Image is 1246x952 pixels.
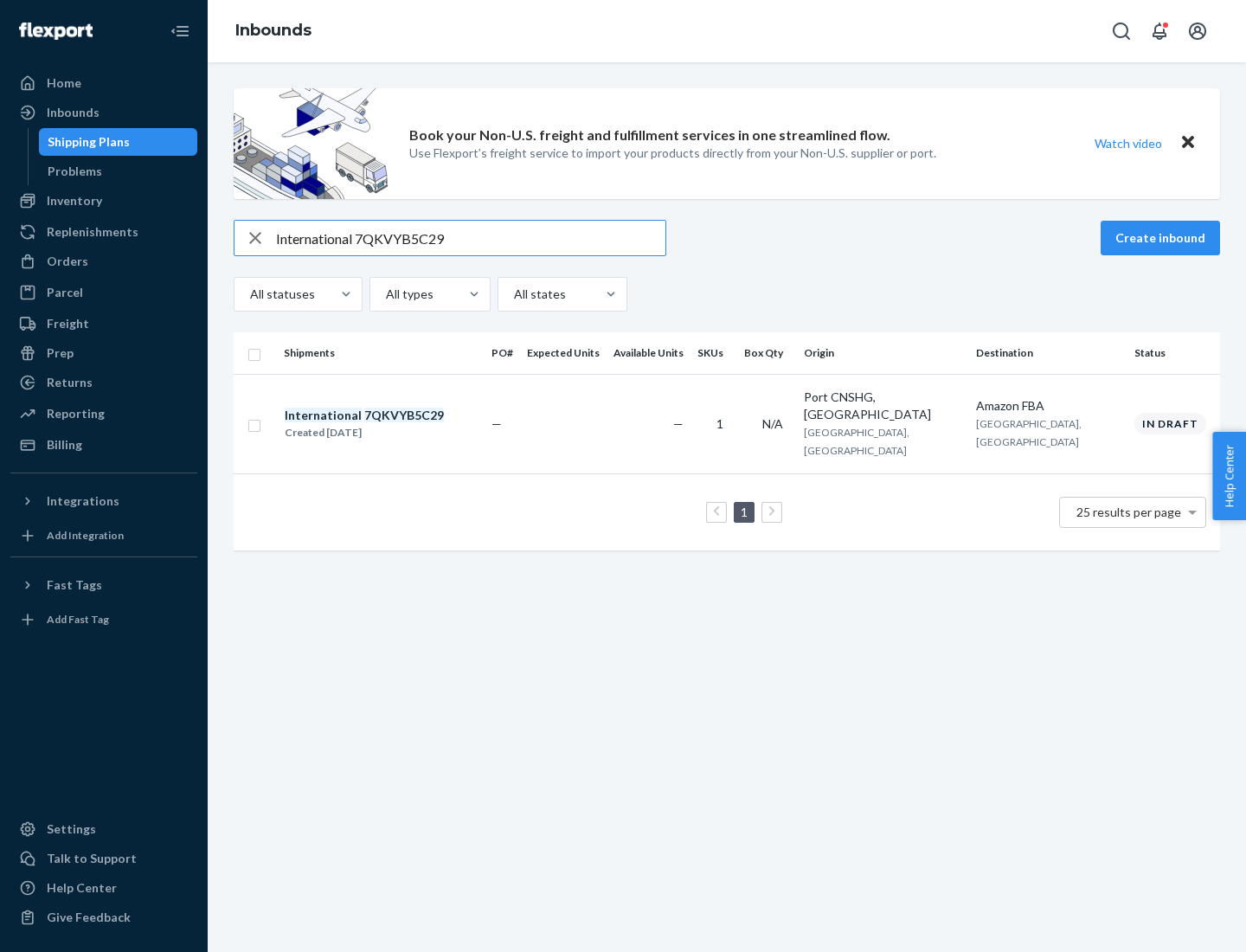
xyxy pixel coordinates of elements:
[19,23,93,40] img: Flexport logo
[10,874,197,902] a: Help Center
[10,845,197,872] a: Talk to Support
[47,436,82,453] div: Billing
[10,279,197,306] a: Parcel
[969,332,1127,374] th: Destination
[10,487,197,515] button: Integrations
[804,389,962,423] div: Port CNSHG, [GEOGRAPHIC_DATA]
[47,284,83,301] div: Parcel
[47,528,124,543] div: Add Integration
[48,163,102,180] div: Problems
[384,286,386,303] input: All types
[1134,413,1206,434] div: In draft
[1101,221,1220,255] button: Create inbound
[10,606,197,634] a: Add Fast Tag
[47,879,117,897] div: Help Center
[163,14,197,48] button: Close Navigation
[364,408,444,422] em: 7QKVYB5C29
[737,332,797,374] th: Box Qty
[10,339,197,367] a: Prep
[47,253,88,270] div: Orders
[804,426,909,457] span: [GEOGRAPHIC_DATA], [GEOGRAPHIC_DATA]
[47,820,96,838] div: Settings
[47,104,100,121] div: Inbounds
[47,192,102,209] div: Inventory
[1104,14,1139,48] button: Open Search Box
[762,416,783,431] span: N/A
[1083,131,1173,156] button: Watch video
[235,21,311,40] a: Inbounds
[10,69,197,97] a: Home
[10,248,197,275] a: Orders
[48,133,130,151] div: Shipping Plans
[10,571,197,599] button: Fast Tags
[39,128,198,156] a: Shipping Plans
[47,492,119,510] div: Integrations
[248,286,250,303] input: All statuses
[1212,432,1246,520] button: Help Center
[716,416,723,431] span: 1
[976,417,1082,448] span: [GEOGRAPHIC_DATA], [GEOGRAPHIC_DATA]
[520,332,607,374] th: Expected Units
[47,374,93,391] div: Returns
[409,125,890,145] p: Book your Non-U.S. freight and fulfillment services in one streamlined flow.
[276,221,665,255] input: Search inbounds by name, destination, msku...
[10,815,197,843] a: Settings
[491,416,502,431] span: —
[277,332,485,374] th: Shipments
[47,612,109,627] div: Add Fast Tag
[47,850,137,867] div: Talk to Support
[485,332,520,374] th: PO#
[1180,14,1215,48] button: Open account menu
[39,158,198,185] a: Problems
[1142,14,1177,48] button: Open notifications
[10,187,197,215] a: Inventory
[10,369,197,396] a: Returns
[47,315,89,332] div: Freight
[10,400,197,428] a: Reporting
[47,405,105,422] div: Reporting
[1127,332,1220,374] th: Status
[673,416,684,431] span: —
[1177,131,1199,156] button: Close
[512,286,514,303] input: All states
[10,310,197,338] a: Freight
[10,904,197,931] button: Give Feedback
[690,332,737,374] th: SKUs
[737,505,751,519] a: Page 1 is your current page
[47,909,131,926] div: Give Feedback
[285,408,362,422] em: International
[10,218,197,246] a: Replenishments
[1076,505,1181,519] span: 25 results per page
[976,397,1121,415] div: Amazon FBA
[10,99,197,126] a: Inbounds
[607,332,690,374] th: Available Units
[47,344,74,362] div: Prep
[797,332,969,374] th: Origin
[409,145,936,162] p: Use Flexport’s freight service to import your products directly from your Non-U.S. supplier or port.
[10,431,197,459] a: Billing
[47,74,81,92] div: Home
[285,424,444,441] div: Created [DATE]
[47,576,102,594] div: Fast Tags
[47,223,138,241] div: Replenishments
[222,6,325,56] ol: breadcrumbs
[10,522,197,550] a: Add Integration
